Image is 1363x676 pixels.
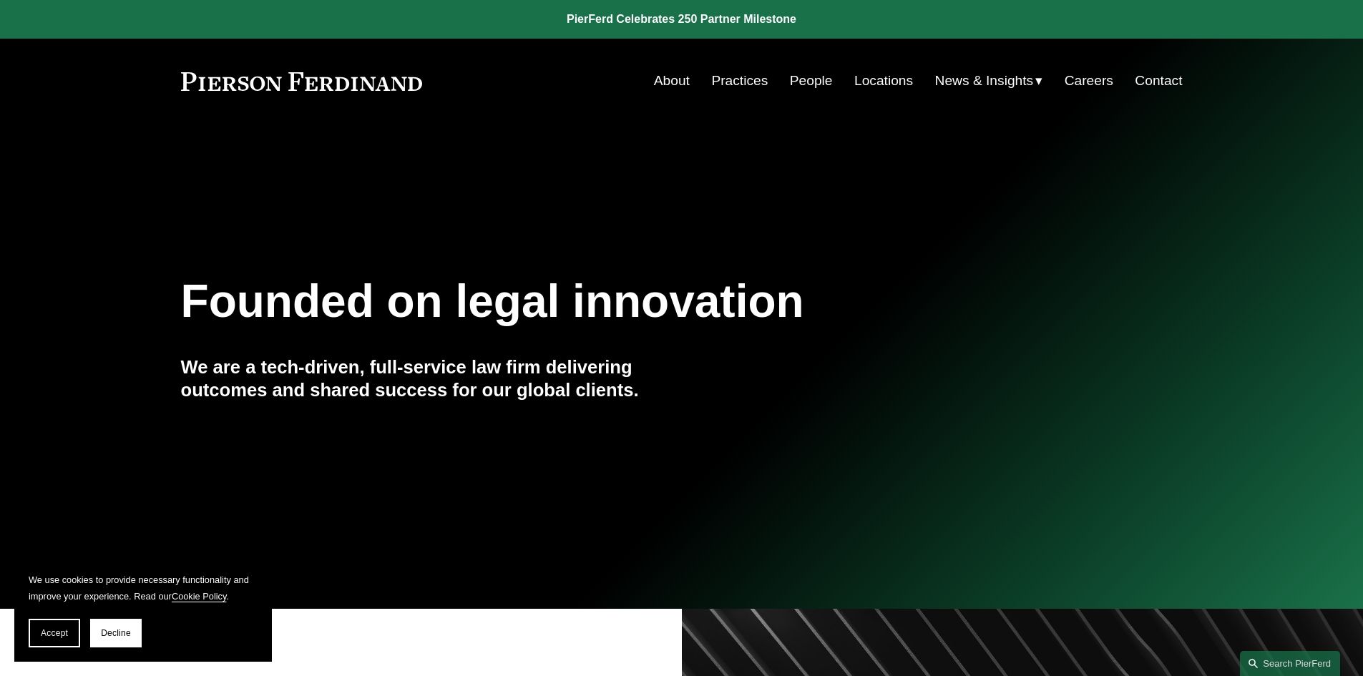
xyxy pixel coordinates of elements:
[854,67,913,94] a: Locations
[935,69,1034,94] span: News & Insights
[935,67,1043,94] a: folder dropdown
[90,619,142,647] button: Decline
[14,557,272,662] section: Cookie banner
[1135,67,1182,94] a: Contact
[1240,651,1340,676] a: Search this site
[29,619,80,647] button: Accept
[181,275,1016,328] h1: Founded on legal innovation
[41,628,68,638] span: Accept
[172,591,227,602] a: Cookie Policy
[181,356,682,402] h4: We are a tech-driven, full-service law firm delivering outcomes and shared success for our global...
[29,572,258,604] p: We use cookies to provide necessary functionality and improve your experience. Read our .
[1065,67,1113,94] a: Careers
[101,628,131,638] span: Decline
[654,67,690,94] a: About
[711,67,768,94] a: Practices
[790,67,833,94] a: People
